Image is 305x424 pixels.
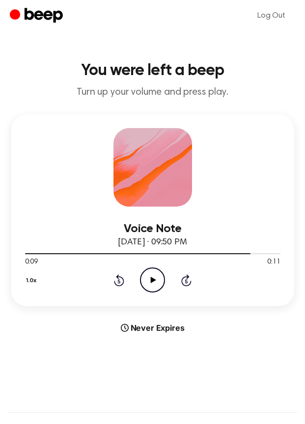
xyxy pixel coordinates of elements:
p: Turn up your volume and press play. [8,86,297,99]
a: Beep [10,6,65,26]
h1: You were left a beep [8,63,297,79]
a: Log Out [248,4,295,27]
span: [DATE] · 09:50 PM [118,238,187,247]
button: 1.0x [25,272,40,289]
div: Never Expires [11,322,294,334]
span: 0:09 [25,257,38,267]
h3: Voice Note [25,222,280,236]
span: 0:11 [267,257,280,267]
